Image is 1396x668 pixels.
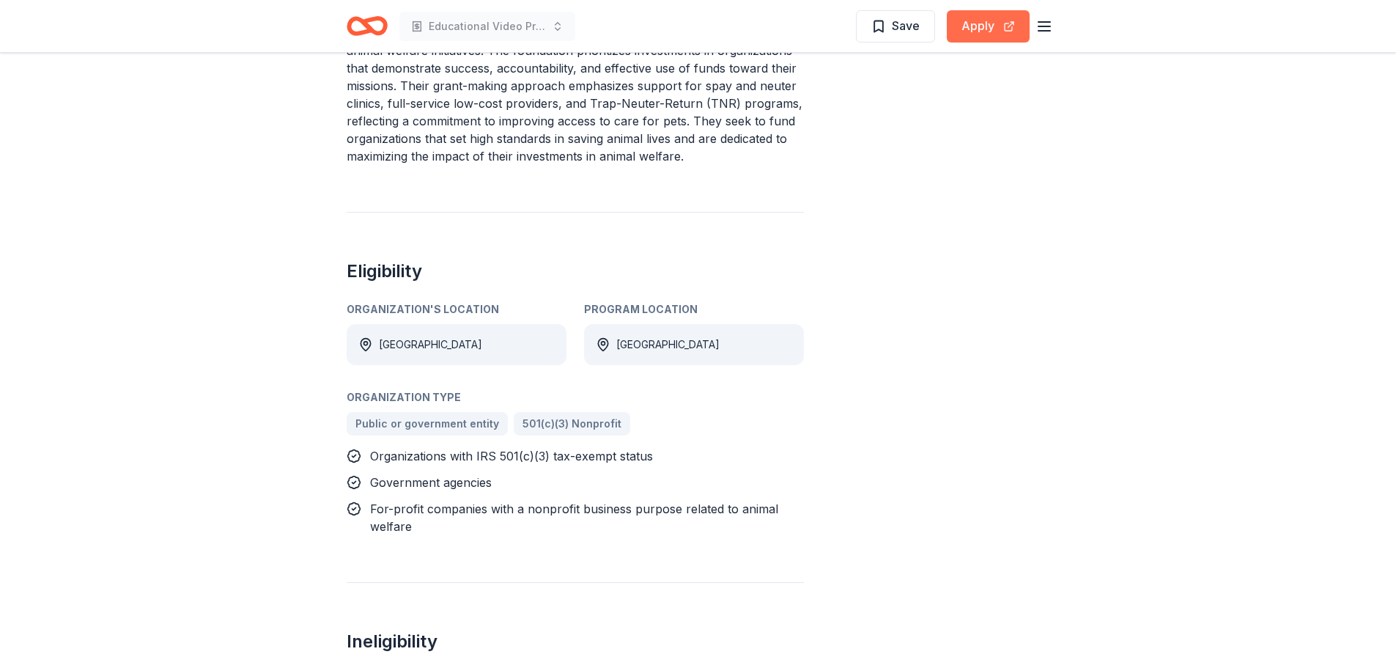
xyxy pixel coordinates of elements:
span: Organizations with IRS 501(c)(3) tax-exempt status [370,449,653,463]
div: Organization's Location [347,301,566,318]
a: Public or government entity [347,412,508,436]
h2: Eligibility [347,260,804,283]
span: 501(c)(3) Nonprofit [522,415,621,433]
button: Apply [947,10,1030,43]
span: Government agencies [370,475,492,490]
div: [GEOGRAPHIC_DATA] [616,336,720,353]
div: Organization Type [347,389,804,406]
span: Educational Video Project [429,18,546,35]
h2: Ineligibility [347,630,804,653]
p: The Petco Foundation's grant program is designed to support a wide range of animal welfare initia... [347,24,804,165]
button: Save [856,10,935,43]
div: [GEOGRAPHIC_DATA] [379,336,482,353]
a: 501(c)(3) Nonprofit [514,412,630,436]
span: Save [892,16,920,35]
span: Public or government entity [355,415,499,433]
span: For-profit companies with a nonprofit business purpose related to animal welfare [370,502,778,534]
a: Home [347,9,388,43]
div: Program Location [584,301,804,318]
button: Educational Video Project [399,12,575,41]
